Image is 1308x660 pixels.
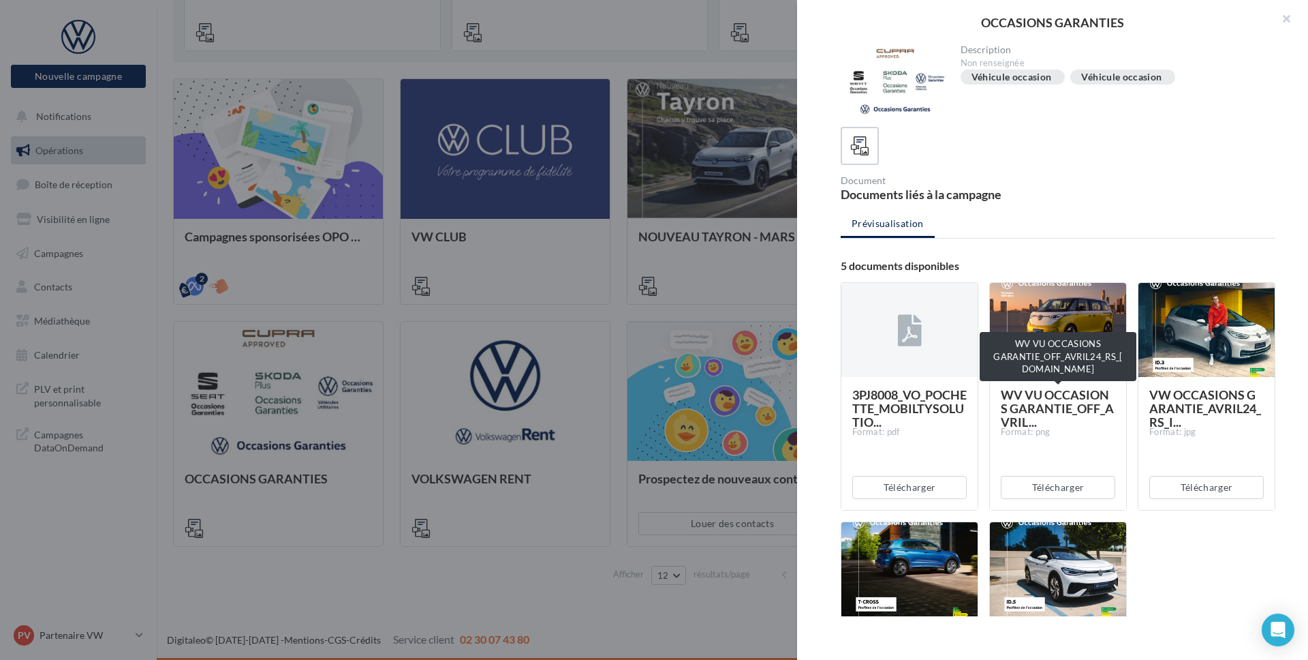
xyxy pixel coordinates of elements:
span: WV VU OCCASIONS GARANTIE_OFF_AVRIL... [1001,387,1114,430]
div: WV VU OCCASIONS GARANTIE_OFF_AVRIL24_RS_[DOMAIN_NAME] [980,332,1136,381]
span: 3PJ8008_VO_POCHETTE_MOBILTYSOLUTIO... [852,387,967,430]
button: Télécharger [1001,476,1115,499]
div: Document [841,176,1053,185]
div: Documents liés à la campagne [841,188,1053,200]
div: Open Intercom Messenger [1262,614,1294,646]
button: Télécharger [852,476,967,499]
div: Description [961,45,1265,55]
button: Télécharger [1149,476,1264,499]
div: OCCASIONS GARANTIES [819,16,1286,29]
div: Format: png [1001,426,1115,438]
div: 5 documents disponibles [841,260,1275,271]
div: Véhicule occasion [1081,72,1162,82]
div: Format: pdf [852,426,967,438]
span: VW OCCASIONS GARANTIE_AVRIL24_RS_I... [1149,387,1261,430]
div: Format: jpg [1149,426,1264,438]
div: Non renseignée [961,57,1265,70]
div: Véhicule occasion [971,72,1052,82]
